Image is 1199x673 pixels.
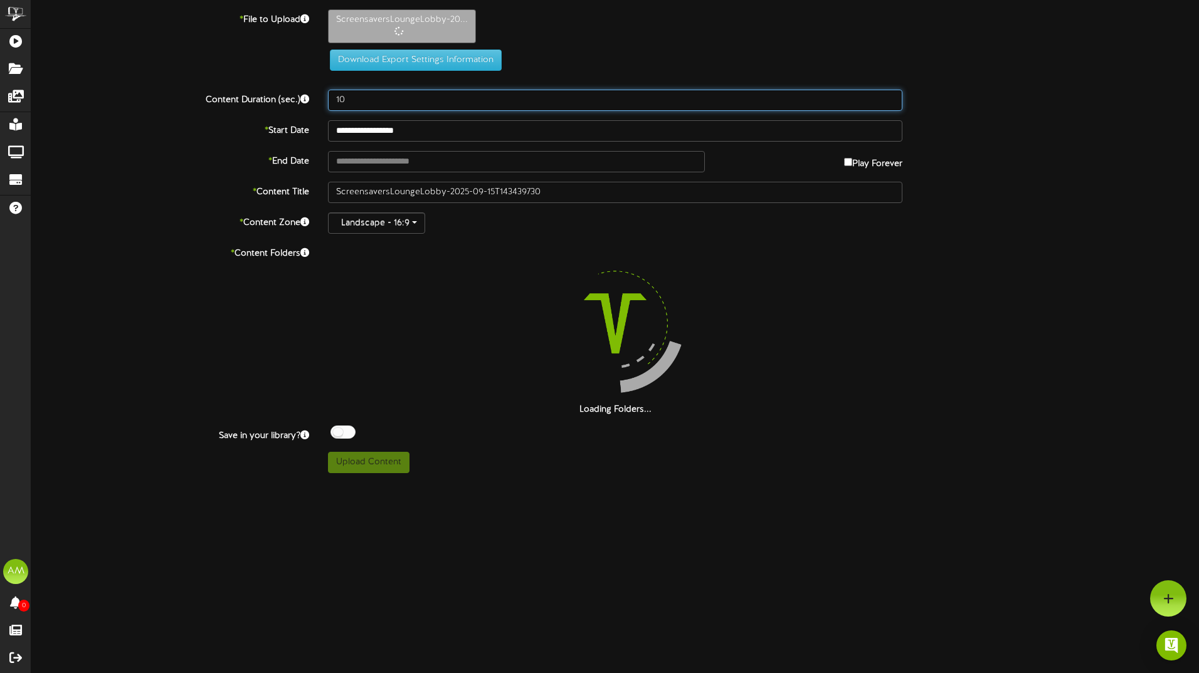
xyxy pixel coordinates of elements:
[22,9,319,26] label: File to Upload
[22,425,319,442] label: Save in your library?
[328,452,409,473] button: Upload Content
[844,158,852,166] input: Play Forever
[22,151,319,168] label: End Date
[330,50,502,71] button: Download Export Settings Information
[22,212,319,229] label: Content Zone
[844,151,902,170] label: Play Forever
[3,559,28,584] div: AM
[22,182,319,199] label: Content Title
[324,55,502,65] a: Download Export Settings Information
[328,212,425,234] button: Landscape - 16:9
[18,600,29,612] span: 0
[22,90,319,107] label: Content Duration (sec.)
[328,182,902,203] input: Title of this Content
[22,120,319,137] label: Start Date
[22,243,319,260] label: Content Folders
[535,243,695,404] img: loading-spinner-4.png
[1156,630,1186,660] div: Open Intercom Messenger
[579,405,652,414] strong: Loading Folders...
